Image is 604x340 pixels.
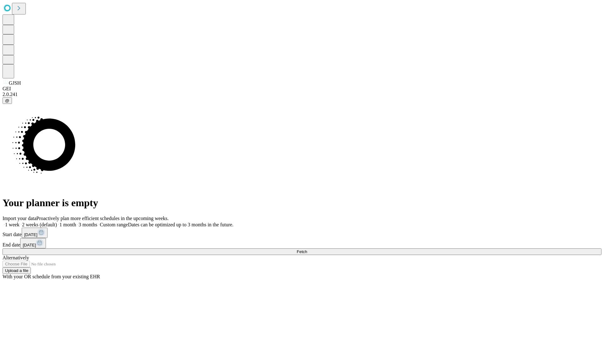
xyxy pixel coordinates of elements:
span: Proactively plan more efficient schedules in the upcoming weeks. [36,216,169,221]
span: Fetch [297,249,307,254]
div: Start date [3,228,601,238]
span: GJSH [9,80,21,86]
span: Import your data [3,216,36,221]
span: Custom range [100,222,128,227]
button: [DATE] [22,228,48,238]
span: [DATE] [24,232,37,237]
span: 1 month [59,222,76,227]
div: GEI [3,86,601,92]
div: 2.0.241 [3,92,601,97]
span: Dates can be optimized up to 3 months in the future. [128,222,233,227]
span: 3 months [79,222,97,227]
button: @ [3,97,12,104]
button: [DATE] [20,238,46,248]
div: End date [3,238,601,248]
h1: Your planner is empty [3,197,601,209]
span: 1 week [5,222,20,227]
button: Upload a file [3,267,31,274]
span: Alternatively [3,255,29,260]
span: With your OR schedule from your existing EHR [3,274,100,279]
span: @ [5,98,9,103]
button: Fetch [3,248,601,255]
span: [DATE] [23,243,36,247]
span: 2 weeks (default) [22,222,57,227]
